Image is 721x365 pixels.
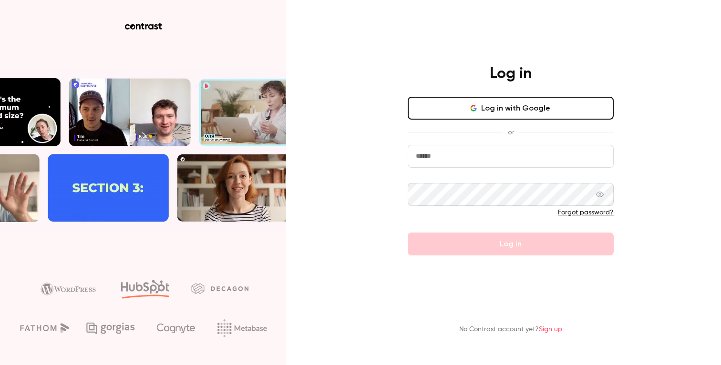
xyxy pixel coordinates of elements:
[408,97,614,120] button: Log in with Google
[558,209,614,216] a: Forgot password?
[191,283,248,294] img: decagon
[503,127,519,137] span: or
[459,324,562,335] p: No Contrast account yet?
[539,326,562,333] a: Sign up
[490,64,532,83] h4: Log in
